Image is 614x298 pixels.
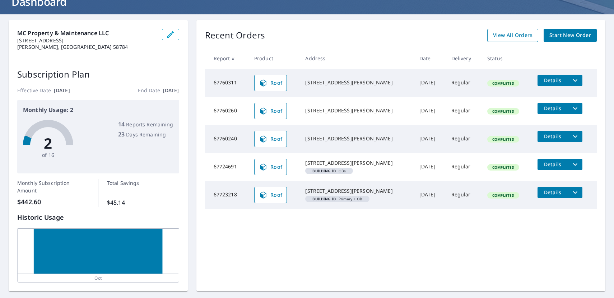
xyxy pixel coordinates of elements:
div: [STREET_ADDRESS][PERSON_NAME] [305,135,408,142]
span: OBs [308,169,350,173]
em: Building ID [312,197,336,201]
td: 67760311 [205,69,248,97]
p: Days Remaining [126,131,166,138]
span: Details [542,105,563,112]
td: 67724691 [205,153,248,181]
span: Completed [488,137,518,142]
div: [STREET_ADDRESS][PERSON_NAME] [305,79,408,86]
div: [STREET_ADDRESS][PERSON_NAME] [305,159,408,167]
span: Completed [488,165,518,170]
td: Regular [446,69,482,97]
p: Monthly Usage: 2 [23,106,173,114]
td: 67723218 [205,181,248,209]
td: [DATE] [414,69,446,97]
p: Total Savings [107,179,179,187]
span: Roof [259,191,283,199]
p: of 16 [42,151,54,159]
a: Roof [254,159,287,175]
p: 14 [118,120,125,129]
td: [DATE] [414,97,446,125]
span: Completed [488,81,518,86]
th: Status [482,48,532,69]
tspan: Oct [94,275,102,281]
span: Primary + OB [308,197,366,201]
th: Product [248,48,300,69]
a: Roof [254,75,287,91]
td: Regular [446,153,482,181]
span: Roof [259,135,283,143]
td: [DATE] [414,153,446,181]
p: [DATE] [163,87,179,94]
th: Report # [205,48,248,69]
p: Effective Date [17,87,51,94]
button: detailsBtn-67724691 [538,159,568,170]
p: Subscription Plan [17,68,179,81]
p: [DATE] [54,87,70,94]
a: Roof [254,103,287,119]
td: Regular [446,181,482,209]
span: Details [542,77,563,84]
p: [PERSON_NAME], [GEOGRAPHIC_DATA] 58784 [17,44,156,50]
span: Roof [259,107,283,115]
p: Historic Usage [17,213,179,222]
p: [STREET_ADDRESS] [17,37,156,44]
p: $ 442.60 [17,197,89,207]
button: detailsBtn-67760311 [538,75,568,86]
button: filesDropdownBtn-67760260 [568,103,582,114]
td: 67760260 [205,97,248,125]
span: Details [542,133,563,140]
span: View All Orders [493,31,532,40]
td: Regular [446,125,482,153]
a: Roof [254,131,287,147]
p: 23 [118,130,125,139]
p: 2 [44,136,52,150]
p: End Date [138,87,160,94]
a: Roof [254,187,287,203]
span: Details [542,161,563,168]
span: Roof [259,163,283,171]
a: View All Orders [487,29,538,42]
button: filesDropdownBtn-67723218 [568,187,582,198]
span: Details [542,189,563,196]
p: $ 45.14 [107,198,179,207]
p: Recent Orders [205,29,265,42]
p: MC Property & Maintenance LLC [17,29,156,37]
button: detailsBtn-67723218 [538,187,568,198]
p: Monthly Subscription Amount [17,179,89,194]
td: [DATE] [414,181,446,209]
span: Completed [488,193,518,198]
span: Roof [259,79,283,87]
a: Start New Order [544,29,597,42]
span: Start New Order [549,31,591,40]
td: 67760240 [205,125,248,153]
td: Regular [446,97,482,125]
th: Delivery [446,48,482,69]
span: Completed [488,109,518,114]
div: [STREET_ADDRESS][PERSON_NAME] [305,187,408,195]
div: [STREET_ADDRESS][PERSON_NAME] [305,107,408,114]
th: Address [299,48,413,69]
button: filesDropdownBtn-67760311 [568,75,582,86]
em: Building ID [312,169,336,173]
td: [DATE] [414,125,446,153]
button: detailsBtn-67760260 [538,103,568,114]
button: filesDropdownBtn-67760240 [568,131,582,142]
p: Reports Remaining [126,121,173,128]
button: filesDropdownBtn-67724691 [568,159,582,170]
button: detailsBtn-67760240 [538,131,568,142]
th: Date [414,48,446,69]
